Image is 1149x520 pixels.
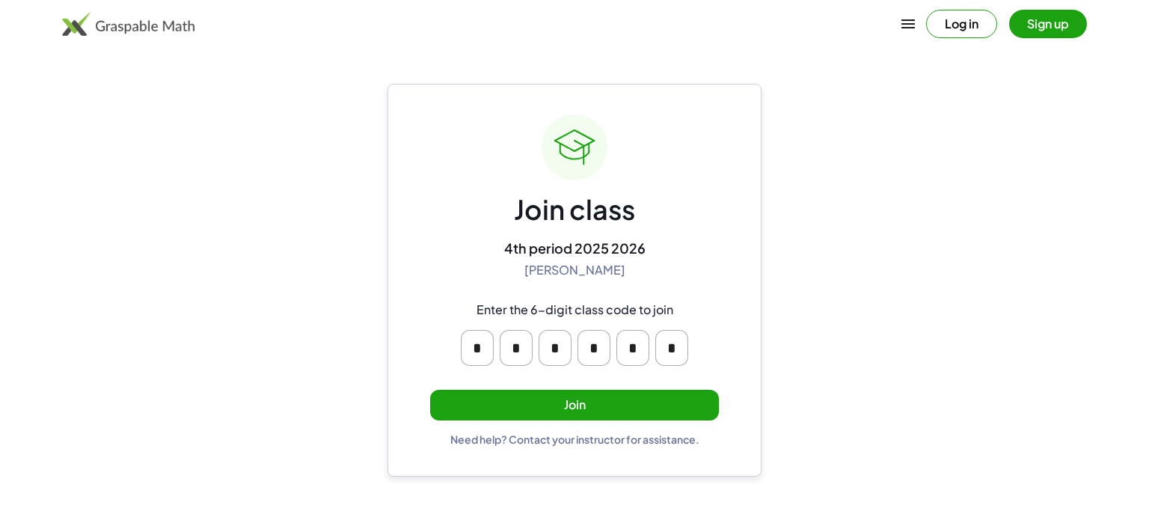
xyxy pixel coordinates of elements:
[1009,10,1087,38] button: Sign up
[450,432,699,446] div: Need help? Contact your instructor for assistance.
[524,263,625,278] div: [PERSON_NAME]
[926,10,997,38] button: Log in
[539,330,572,366] input: Please enter OTP character 3
[616,330,649,366] input: Please enter OTP character 5
[461,330,494,366] input: Please enter OTP character 1
[477,302,673,318] div: Enter the 6-digit class code to join
[430,390,719,420] button: Join
[504,239,646,257] div: 4th period 2025 2026
[577,330,610,366] input: Please enter OTP character 4
[655,330,688,366] input: Please enter OTP character 6
[500,330,533,366] input: Please enter OTP character 2
[514,192,635,227] div: Join class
